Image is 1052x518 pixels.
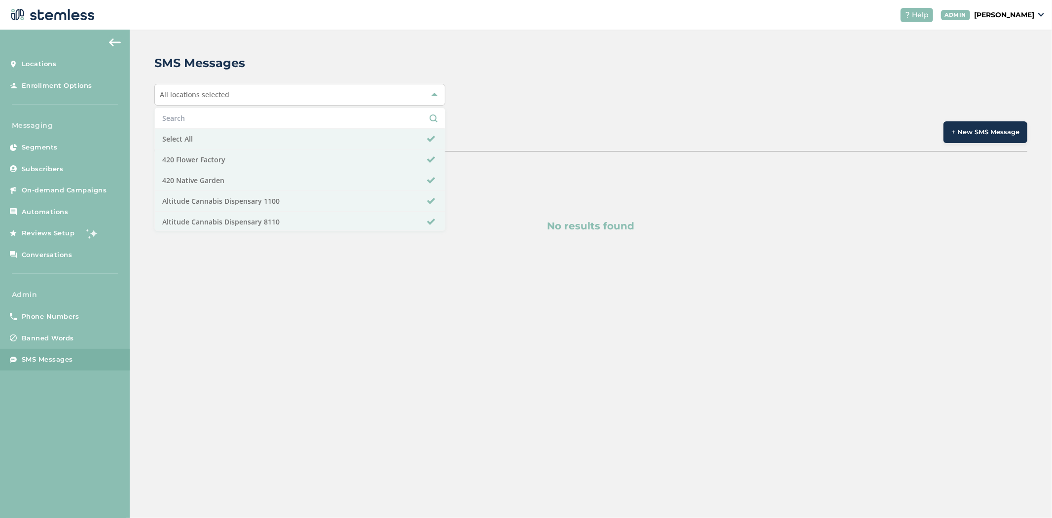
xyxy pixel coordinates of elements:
span: On-demand Campaigns [22,185,107,195]
p: No results found [202,219,980,233]
span: SMS Messages [22,355,73,365]
iframe: Chat Widget [1003,471,1052,518]
img: icon-help-white-03924b79.svg [905,12,910,18]
div: ADMIN [941,10,971,20]
p: [PERSON_NAME] [974,10,1034,20]
span: Conversations [22,250,73,260]
li: Altitude Cannabis Dispensary 1100 [155,191,445,212]
input: Search [162,113,437,123]
span: + New SMS Message [951,127,1019,137]
li: Altitude Cannabis Dispensary 8110 [155,212,445,232]
li: 420 Flower Factory [155,149,445,170]
button: + New SMS Message [943,121,1027,143]
li: Select All [155,129,445,149]
span: Subscribers [22,164,64,174]
span: Phone Numbers [22,312,79,322]
span: Reviews Setup [22,228,75,238]
span: Locations [22,59,57,69]
img: icon_down-arrow-small-66adaf34.svg [1038,13,1044,17]
span: All locations selected [160,90,229,99]
span: Banned Words [22,333,74,343]
li: 420 Native Garden [155,170,445,191]
h2: SMS Messages [154,54,245,72]
span: Automations [22,207,69,217]
img: glitter-stars-b7820f95.gif [82,223,102,243]
img: icon-arrow-back-accent-c549486e.svg [109,38,121,46]
img: logo-dark-0685b13c.svg [8,5,95,25]
span: Enrollment Options [22,81,92,91]
span: Help [912,10,929,20]
span: Segments [22,143,58,152]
